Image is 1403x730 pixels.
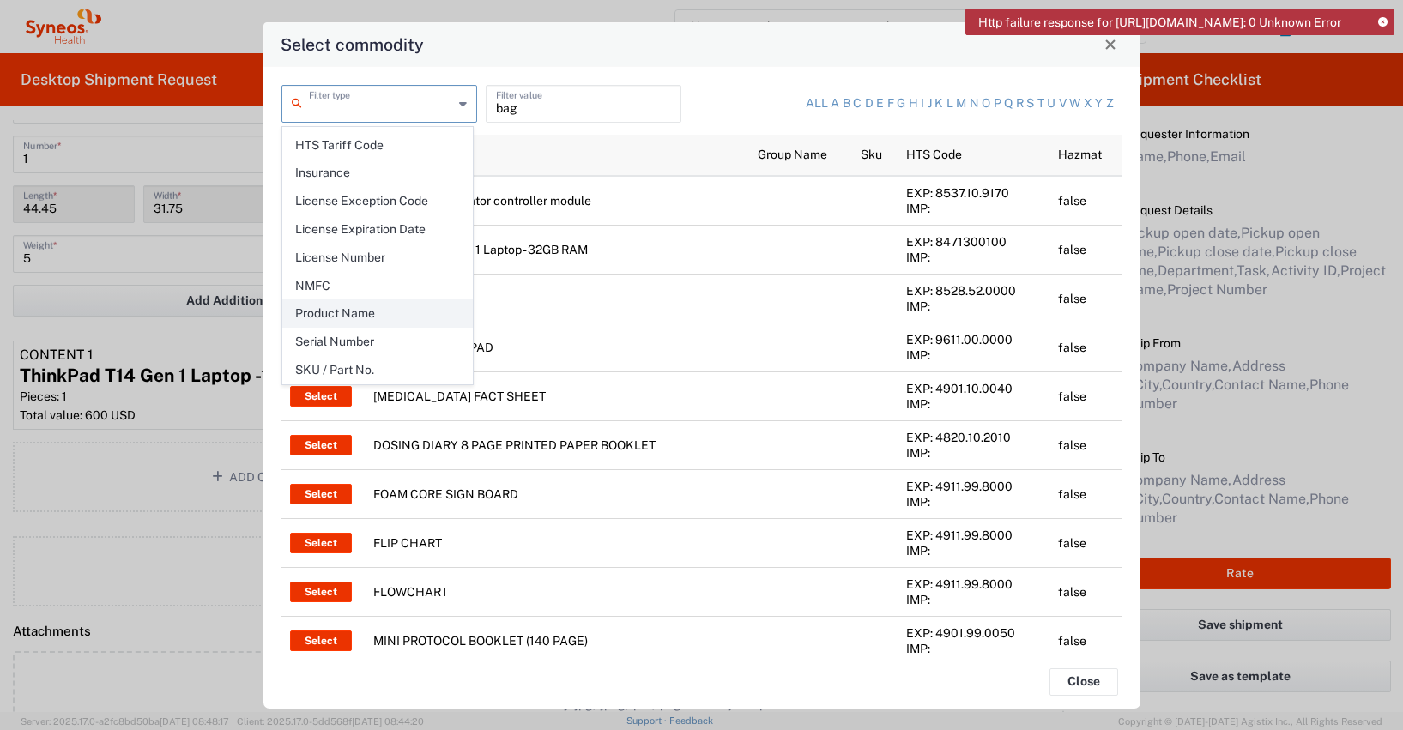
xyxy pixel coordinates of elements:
[281,32,424,57] h4: Select commodity
[1049,616,1122,665] td: false
[283,188,472,214] span: License Exception Code
[365,225,750,274] td: ThinkPad P16 Gen 1 Laptop - 32GB RAM
[906,396,1042,412] div: IMP:
[290,386,352,407] button: Select
[1049,469,1122,518] td: false
[1026,95,1034,112] a: s
[365,371,750,420] td: [MEDICAL_DATA] FACT SHEET
[1037,95,1044,112] a: t
[290,435,352,455] button: Select
[749,135,852,176] th: Group Name
[831,95,839,112] a: a
[1106,95,1114,112] a: z
[283,300,472,327] span: Product Name
[946,95,953,112] a: l
[906,528,1042,543] div: EXP: 4911.99.8000
[1084,95,1092,112] a: x
[906,494,1042,510] div: IMP:
[290,630,352,651] button: Select
[365,176,750,226] td: Two position actuator controller module
[906,445,1042,461] div: IMP:
[365,420,750,469] td: DOSING DIARY 8 PAGE PRINTED PAPER BOOKLET
[290,582,352,602] button: Select
[365,518,750,567] td: FLIP CHART
[1004,95,1013,112] a: q
[906,592,1042,607] div: IMP:
[1049,668,1118,696] button: Close
[906,625,1042,641] div: EXP: 4901.99.0050
[365,323,750,371] td: STAMP AND INK PAD
[1059,95,1067,112] a: v
[906,234,1042,250] div: EXP: 8471300100
[978,15,1341,30] span: Http failure response for [URL][DOMAIN_NAME]: 0 Unknown Error
[906,641,1042,656] div: IMP:
[1049,225,1122,274] td: false
[283,132,472,159] span: HTS Tariff Code
[897,95,905,112] a: g
[1049,274,1122,323] td: false
[1049,518,1122,567] td: false
[898,135,1050,176] th: HTS Code
[906,347,1042,363] div: IMP:
[970,95,979,112] a: n
[843,95,850,112] a: b
[906,430,1042,445] div: EXP: 4820.10.2010
[909,95,918,112] a: h
[906,185,1042,201] div: EXP: 8537.10.9170
[290,484,352,504] button: Select
[283,273,472,299] span: NMFC
[1049,567,1122,616] td: false
[928,95,932,112] a: j
[865,95,874,112] a: d
[906,283,1042,299] div: EXP: 8528.52.0000
[283,216,472,243] span: License Expiration Date
[283,357,472,383] span: SKU / Part No.
[906,479,1042,494] div: EXP: 4911.99.8000
[1049,420,1122,469] td: false
[1049,323,1122,371] td: false
[283,329,472,355] span: Serial Number
[1049,135,1122,176] th: Hazmat
[365,274,750,323] td: 27" LED monitor
[283,160,472,186] span: Insurance
[876,95,884,112] a: e
[956,95,966,112] a: m
[982,95,990,112] a: o
[906,201,1042,216] div: IMP:
[906,299,1042,314] div: IMP:
[853,95,862,112] a: c
[906,381,1042,396] div: EXP: 4901.10.0040
[365,567,750,616] td: FLOWCHART
[921,95,924,112] a: i
[906,543,1042,558] div: IMP:
[887,95,894,112] a: f
[365,616,750,665] td: MINI PROTOCOL BOOKLET (140 PAGE)
[1016,95,1024,112] a: r
[934,95,943,112] a: k
[852,135,898,176] th: Sku
[906,250,1042,265] div: IMP:
[1095,95,1103,112] a: y
[906,576,1042,592] div: EXP: 4911.99.8000
[806,95,828,112] a: All
[1047,95,1055,112] a: u
[994,95,1001,112] a: p
[365,469,750,518] td: FOAM CORE SIGN BOARD
[906,332,1042,347] div: EXP: 9611.00.0000
[290,533,352,553] button: Select
[1069,95,1080,112] a: w
[283,244,472,271] span: License Number
[1049,371,1122,420] td: false
[1049,176,1122,226] td: false
[365,135,750,176] th: Product Name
